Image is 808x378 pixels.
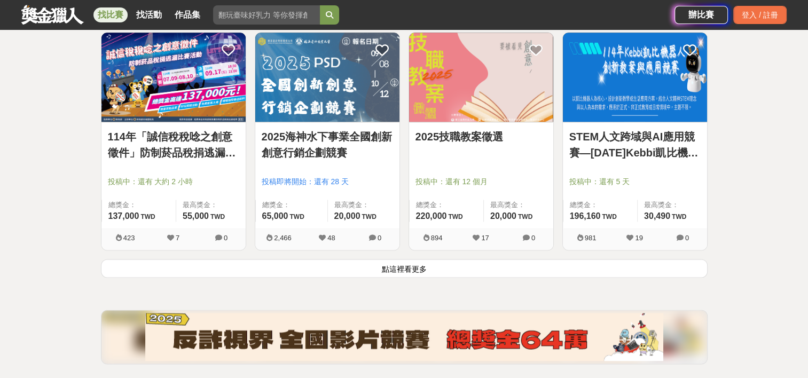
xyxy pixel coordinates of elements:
[210,213,225,220] span: TWD
[674,6,728,24] a: 辦比賽
[685,234,689,242] span: 0
[415,129,547,145] a: 2025技職教案徵選
[262,176,393,187] span: 投稿即將開始：還有 28 天
[733,6,787,24] div: 登入 / 註冊
[262,129,393,161] a: 2025海神水下事業全國創新創意行銷企劃競賽
[101,259,708,278] button: 點這裡看更多
[224,234,228,242] span: 0
[108,200,169,210] span: 總獎金：
[93,7,128,22] a: 找比賽
[490,200,547,210] span: 最高獎金：
[416,211,447,220] span: 220,000
[635,234,642,242] span: 19
[255,33,399,122] img: Cover Image
[176,234,179,242] span: 7
[448,213,462,220] span: TWD
[570,211,601,220] span: 196,160
[563,33,707,122] img: Cover Image
[569,129,701,161] a: STEM人文跨域與AI應用競賽—[DATE]Kebbi凱比機器人創新教案與應用競賽
[132,7,166,22] a: 找活動
[416,200,477,210] span: 總獎金：
[183,200,239,210] span: 最高獎金：
[123,234,135,242] span: 423
[289,213,304,220] span: TWD
[108,211,139,220] span: 137,000
[644,211,670,220] span: 30,490
[481,234,489,242] span: 17
[108,129,239,161] a: 114年「誠信稅稅唸之創意徵件」防制菸品稅捐逃漏比賽活動
[262,211,288,220] span: 65,000
[431,234,443,242] span: 894
[409,33,553,122] img: Cover Image
[183,211,209,220] span: 55,000
[170,7,205,22] a: 作品集
[672,213,686,220] span: TWD
[585,234,597,242] span: 981
[108,176,239,187] span: 投稿中：還有 大約 2 小時
[327,234,335,242] span: 48
[602,213,616,220] span: TWD
[570,200,631,210] span: 總獎金：
[531,234,535,242] span: 0
[274,234,292,242] span: 2,466
[644,200,701,210] span: 最高獎金：
[262,200,321,210] span: 總獎金：
[145,313,663,361] img: b4b43df0-ce9d-4ec9-9998-1f8643ec197e.png
[101,33,246,122] img: Cover Image
[378,234,381,242] span: 0
[334,211,360,220] span: 20,000
[334,200,393,210] span: 最高獎金：
[490,211,516,220] span: 20,000
[362,213,376,220] span: TWD
[140,213,155,220] span: TWD
[415,176,547,187] span: 投稿中：還有 12 個月
[518,213,532,220] span: TWD
[569,176,701,187] span: 投稿中：還有 5 天
[213,5,320,25] input: 翻玩臺味好乳力 等你發揮創意！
